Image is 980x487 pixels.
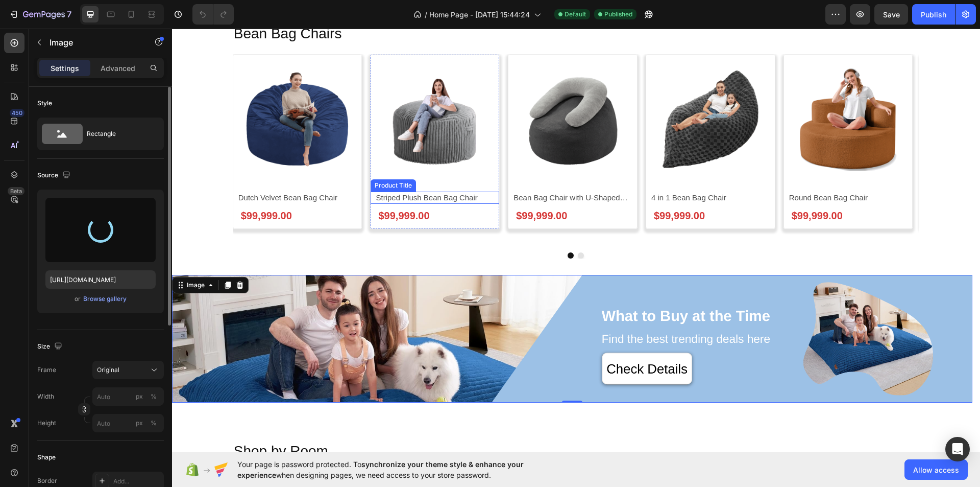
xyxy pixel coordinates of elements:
[37,419,56,428] label: Height
[396,224,402,230] button: Dot
[37,340,64,354] div: Size
[151,419,157,428] div: %
[101,63,135,74] p: Advanced
[172,29,980,452] iframe: Design area
[97,365,119,375] span: Original
[113,477,161,486] div: Add...
[37,392,54,401] label: Width
[92,414,164,432] input: px%
[336,26,465,155] a: Bean Bag Chair with U-Shaped Pillow
[133,390,145,403] button: %
[92,361,164,379] button: Original
[67,8,71,20] p: 7
[205,179,258,195] div: $99,999.00
[37,476,57,485] div: Border
[92,387,164,406] input: px%
[50,36,136,49] p: Image
[604,10,632,19] span: Published
[481,179,534,195] div: $99,999.00
[478,163,599,175] h2: 4 in 1 Bean Bag Chair
[37,99,52,108] div: Style
[203,163,323,175] h2: Striped Plush Bean Bag Chair
[904,459,968,480] button: Allow access
[8,187,24,195] div: Beta
[199,26,327,155] a: Striped Plush Bean Bag Chair
[151,392,157,401] div: %
[616,163,737,175] h2: Round Bean Bag Chair
[61,412,740,433] h2: Shop by Room
[37,453,56,462] div: Shape
[148,417,160,429] button: px
[37,365,56,375] label: Frame
[65,163,186,175] h2: Dutch Velvet Bean Bag Chair
[133,417,145,429] button: %
[37,169,72,182] div: Source
[13,252,35,261] div: Image
[565,10,586,19] span: Default
[429,9,530,20] span: Home Page - [DATE] 15:44:24
[343,179,396,195] div: $99,999.00
[425,9,427,20] span: /
[913,465,959,475] span: Allow access
[83,294,127,304] button: Browse gallery
[619,179,672,195] div: $99,999.00
[474,26,603,155] a: 4 in 1 Bean Bag Chair
[51,63,79,74] p: Settings
[75,293,81,305] span: or
[10,109,24,117] div: 450
[68,179,121,195] div: $99,999.00
[883,10,900,19] span: Save
[148,390,160,403] button: px
[340,163,461,175] h2: Bean Bag Chair with U-Shaped Pillow
[201,152,242,161] div: Product Title
[945,437,970,461] div: Open Intercom Messenger
[45,270,156,289] input: https://example.com/image.jpg
[87,122,149,146] div: Rectangle
[237,460,524,479] span: synchronize your theme style & enhance your experience
[136,419,143,428] div: px
[136,392,143,401] div: px
[61,26,190,155] a: Dutch Velvet Bean Bag Chair
[192,4,234,25] div: Undo/Redo
[921,9,946,20] div: Publish
[237,459,563,480] span: Your page is password protected. To when designing pages, we need access to your store password.
[874,4,908,25] button: Save
[912,4,955,25] button: Publish
[612,26,741,155] a: Round Bean Bag Chair
[4,4,76,25] button: 7
[406,224,412,230] button: Dot
[83,294,127,304] div: Browse gallery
